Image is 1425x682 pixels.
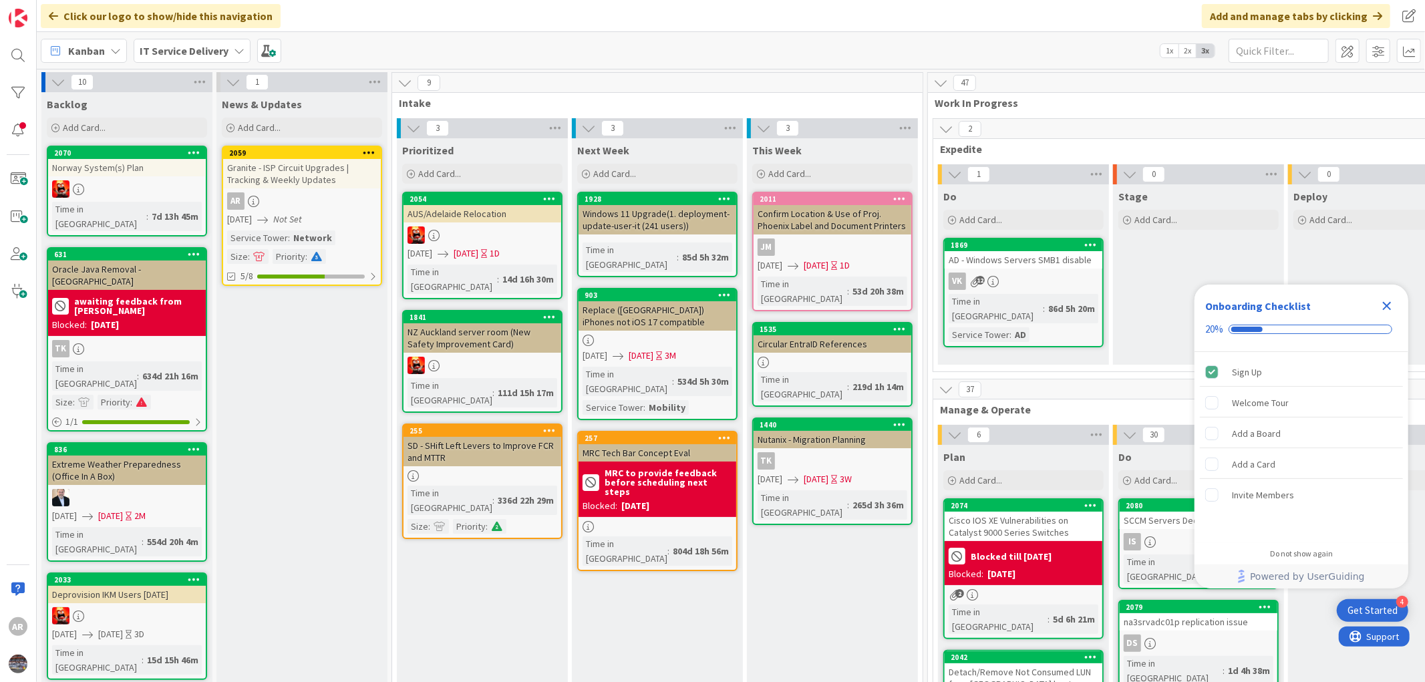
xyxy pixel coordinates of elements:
div: 903 [585,291,736,300]
span: : [486,519,488,534]
div: Time in [GEOGRAPHIC_DATA] [583,536,667,566]
div: 903 [579,289,736,301]
div: Time in [GEOGRAPHIC_DATA] [1124,554,1235,584]
div: Get Started [1348,604,1398,617]
div: 1928Windows 11 Upgrade(1. deployment-update-user-it (241 users)) [579,193,736,234]
span: Plan [943,450,965,464]
div: 2070 [48,147,206,159]
div: 3M [665,349,676,363]
div: 1841NZ Auckland server room (New Safety Improvement Card) [404,311,561,353]
div: 1869 [945,239,1102,251]
div: AR [9,617,27,636]
div: 255 [410,426,561,436]
div: VN [48,607,206,625]
span: 2 [955,589,964,598]
div: Windows 11 Upgrade(1. deployment-update-user-it (241 users)) [579,205,736,234]
div: 1/1 [48,413,206,430]
div: 804d 18h 56m [669,544,732,558]
div: Onboarding Checklist [1205,298,1311,314]
span: Add Card... [768,168,811,180]
div: 2042 [945,651,1102,663]
div: 2054 [404,193,561,205]
img: Visit kanbanzone.com [9,9,27,27]
img: avatar [9,655,27,673]
div: Norway System(s) Plan [48,159,206,176]
span: Add Card... [63,122,106,134]
div: Size [227,249,248,264]
span: : [248,249,250,264]
div: Invite Members is incomplete. [1200,480,1403,510]
div: 2054AUS/Adelaide Relocation [404,193,561,222]
div: Close Checklist [1376,295,1398,317]
span: : [142,534,144,549]
span: : [643,400,645,415]
div: 2059 [229,148,381,158]
div: Time in [GEOGRAPHIC_DATA] [408,265,497,294]
div: Is [1120,533,1277,550]
span: Add Card... [959,474,1002,486]
span: 1 [246,74,269,90]
b: awaiting feedback from [PERSON_NAME] [74,297,202,315]
span: Backlog [47,98,88,111]
div: Footer [1195,564,1408,588]
div: Blocked: [52,318,87,332]
span: [DATE] [52,509,77,523]
div: Sign Up [1232,364,1262,380]
div: 2079 [1126,603,1277,612]
div: na3srvadc01p replication issue [1120,613,1277,631]
a: Powered by UserGuiding [1201,564,1402,588]
span: News & Updates [222,98,302,111]
span: : [847,498,849,512]
span: [DATE] [583,349,607,363]
span: 2 [959,121,981,137]
div: JM [758,238,775,256]
span: [DATE] [758,259,782,273]
span: : [130,395,132,409]
div: AUS/Adelaide Relocation [404,205,561,222]
div: [DATE] [987,567,1015,581]
div: SD - SHift Left Levers to Improve FCR and MTTR [404,437,561,466]
div: AR [223,192,381,210]
div: 836Extreme Weather Preparedness (Office In A Box) [48,444,206,485]
b: IT Service Delivery [140,44,228,57]
span: : [677,250,679,265]
div: 534d 5h 30m [674,374,732,389]
div: Replace ([GEOGRAPHIC_DATA]) iPhones not iOS 17 compatible [579,301,736,331]
div: Size [52,395,73,409]
span: Do [943,190,957,203]
span: Support [28,2,61,18]
div: [DATE] [91,318,119,332]
div: VN [404,226,561,244]
div: 2042 [951,653,1102,662]
div: 631 [48,248,206,261]
div: 836 [54,445,206,454]
span: : [73,395,75,409]
div: Time in [GEOGRAPHIC_DATA] [758,372,847,401]
div: Do not show again [1270,548,1333,559]
div: Priority [453,519,486,534]
div: Time in [GEOGRAPHIC_DATA] [52,527,142,556]
span: 1 [967,166,990,182]
span: [DATE] [227,212,252,226]
div: TK [754,452,911,470]
span: : [672,374,674,389]
div: 2079na3srvadc01p replication issue [1120,601,1277,631]
div: 2074 [951,501,1102,510]
div: 257 [579,432,736,444]
div: Time in [GEOGRAPHIC_DATA] [408,378,492,407]
div: Welcome Tour [1232,395,1289,411]
div: 2079 [1120,601,1277,613]
div: TK [48,340,206,357]
div: Time in [GEOGRAPHIC_DATA] [52,361,137,391]
img: HO [52,489,69,506]
div: 2059 [223,147,381,159]
div: Time in [GEOGRAPHIC_DATA] [52,645,142,675]
div: 2033 [48,574,206,586]
span: Deploy [1293,190,1327,203]
span: [DATE] [804,472,828,486]
div: Cisco IOS XE Vulnerabilities on Catalyst 9000 Series Switches [945,512,1102,541]
div: 265d 3h 36m [849,498,907,512]
div: 2074 [945,500,1102,512]
div: 7d 13h 45m [148,209,202,224]
div: 1869AD - Windows Servers SMB1 disable [945,239,1102,269]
